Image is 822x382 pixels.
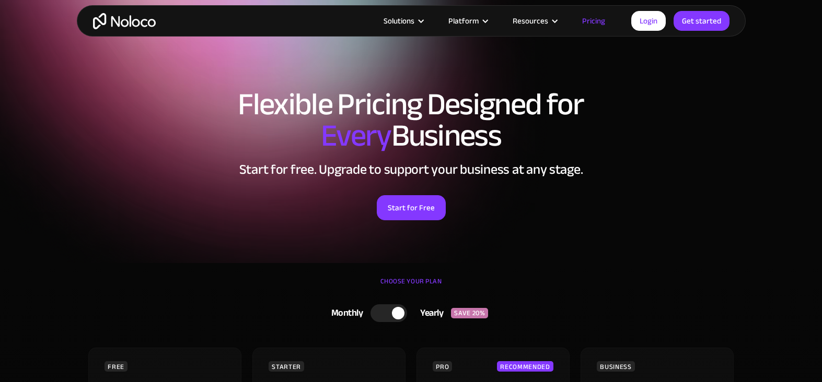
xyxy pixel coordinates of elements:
[93,13,156,29] a: home
[384,14,414,28] div: Solutions
[269,361,304,372] div: STARTER
[500,14,569,28] div: Resources
[448,14,479,28] div: Platform
[321,106,391,165] span: Every
[87,89,735,151] h1: Flexible Pricing Designed for Business
[497,361,553,372] div: RECOMMENDED
[435,14,500,28] div: Platform
[597,361,634,372] div: BUSINESS
[105,361,128,372] div: FREE
[513,14,548,28] div: Resources
[371,14,435,28] div: Solutions
[87,273,735,300] div: CHOOSE YOUR PLAN
[569,14,618,28] a: Pricing
[318,305,371,321] div: Monthly
[377,195,446,220] a: Start for Free
[631,11,666,31] a: Login
[433,361,452,372] div: PRO
[674,11,730,31] a: Get started
[451,308,488,318] div: SAVE 20%
[407,305,451,321] div: Yearly
[87,162,735,177] h2: Start for free. Upgrade to support your business at any stage.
